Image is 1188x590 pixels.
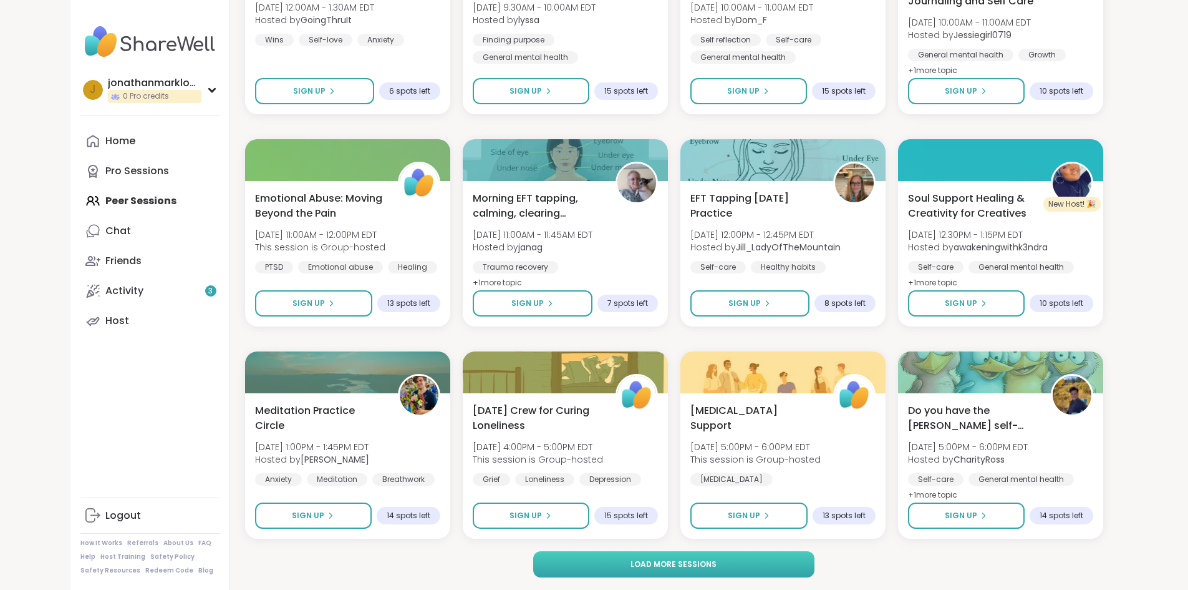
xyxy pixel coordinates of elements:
button: Sign Up [690,78,807,104]
span: Hosted by [690,14,813,26]
span: [DATE] 10:00AM - 11:00AM EDT [690,1,813,14]
span: 15 spots left [604,86,648,96]
span: Sign Up [509,510,542,521]
span: [DATE] 5:00PM - 6:00PM EDT [908,441,1028,453]
b: GoingThruIt [301,14,352,26]
button: Load more sessions [533,551,814,578]
span: [DATE] 11:00AM - 11:45AM EDT [473,229,592,241]
span: This session is Group-hosted [473,453,603,466]
span: Do you have the [PERSON_NAME] self-care app? [908,403,1037,433]
span: Hosted by [255,453,369,466]
span: Sign Up [509,86,542,97]
a: Safety Resources [80,566,140,575]
span: Soul Support Healing & Creativity for Creatives [908,191,1037,221]
span: [DATE] Crew for Curing Loneliness [473,403,602,433]
div: Self-care [766,34,821,46]
div: Grief [473,473,510,486]
span: Hosted by [255,14,374,26]
span: 0 Pro credits [123,91,169,102]
div: Friends [105,254,142,268]
div: Healthy habits [751,261,826,273]
span: EFT Tapping [DATE] Practice [690,191,819,221]
div: Self reflection [690,34,761,46]
b: [PERSON_NAME] [301,453,369,466]
span: [DATE] 9:30AM - 10:00AM EDT [473,1,596,14]
span: [DATE] 12:00PM - 12:45PM EDT [690,229,841,241]
div: Depression [579,473,641,486]
img: awakeningwithk3ndra [1053,164,1091,202]
b: CharityRoss [954,453,1005,466]
div: Emotional abuse [298,261,383,273]
div: Self-care [908,261,963,273]
span: Hosted by [473,14,596,26]
a: Chat [80,216,220,246]
div: Anxiety [357,34,404,46]
span: [DATE] 12:30PM - 1:15PM EDT [908,229,1048,241]
div: General mental health [968,473,1074,486]
b: awakeningwithk3ndra [954,241,1048,253]
span: [DATE] 10:00AM - 11:00AM EDT [908,16,1031,29]
span: Meditation Practice Circle [255,403,384,433]
div: Healing [388,261,437,273]
div: Anxiety [255,473,302,486]
div: General mental health [968,261,1074,273]
b: lyssa [518,14,539,26]
div: Home [105,134,135,148]
span: 3 [208,286,213,297]
div: Self-care [690,261,746,273]
span: 10 spots left [1040,298,1083,308]
b: janag [518,241,543,253]
a: FAQ [198,539,211,548]
button: Sign Up [908,503,1025,529]
a: Host [80,306,220,336]
span: 8 spots left [824,298,866,308]
div: Breathwork [372,473,435,486]
a: How It Works [80,539,122,548]
b: Jessiegirl0719 [954,29,1012,41]
button: Sign Up [473,78,589,104]
span: Sign Up [945,510,977,521]
span: Hosted by [473,241,592,253]
span: 15 spots left [604,511,648,521]
div: Activity [105,284,143,298]
span: Sign Up [728,298,761,309]
span: Sign Up [945,298,977,309]
div: New Host! 🎉 [1043,197,1101,212]
div: Growth [1018,49,1066,61]
b: Jill_LadyOfTheMountain [736,241,841,253]
span: 14 spots left [387,511,430,521]
div: Pro Sessions [105,164,169,178]
span: This session is Group-hosted [255,241,385,253]
span: [DATE] 11:00AM - 12:00PM EDT [255,229,385,241]
span: Hosted by [908,241,1048,253]
div: Chat [105,224,131,238]
span: [DATE] 12:00AM - 1:30AM EDT [255,1,374,14]
img: ShareWell [835,376,874,415]
span: Sign Up [292,510,324,521]
button: Sign Up [473,290,592,317]
div: Self-care [908,473,963,486]
span: Hosted by [908,453,1028,466]
img: ShareWell Nav Logo [80,20,220,64]
span: Hosted by [690,241,841,253]
button: Sign Up [690,290,809,317]
button: Sign Up [255,78,374,104]
span: j [90,82,95,98]
span: [DATE] 5:00PM - 6:00PM EDT [690,441,821,453]
span: 14 spots left [1040,511,1083,521]
span: Sign Up [945,86,977,97]
span: 13 spots left [823,511,866,521]
div: Self-love [299,34,352,46]
a: About Us [163,539,193,548]
img: Nicholas [400,376,438,415]
a: Pro Sessions [80,156,220,186]
span: Sign Up [511,298,544,309]
a: Host Training [100,553,145,561]
img: ShareWell [617,376,656,415]
span: 15 spots left [822,86,866,96]
span: Sign Up [728,510,760,521]
img: CharityRoss [1053,376,1091,415]
span: [DATE] 4:00PM - 5:00PM EDT [473,441,603,453]
span: 7 spots left [607,298,648,308]
a: Blog [198,566,213,575]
